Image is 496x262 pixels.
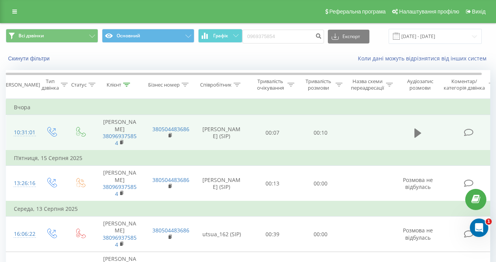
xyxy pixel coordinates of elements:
td: 00:00 [297,217,345,252]
div: Аудіозапис розмови [401,78,439,91]
button: Всі дзвінки [6,29,98,43]
a: Коли дані можуть відрізнятися вiд інших систем [358,55,490,62]
div: Тривалість розмови [303,78,334,91]
a: 380969375854 [103,183,137,197]
div: [PERSON_NAME] [1,82,40,88]
td: [PERSON_NAME] [95,217,145,252]
td: [PERSON_NAME] [95,166,145,201]
td: 00:00 [297,166,345,201]
input: Пошук за номером [242,30,324,43]
td: 00:39 [249,217,297,252]
div: 13:26:16 [14,176,29,191]
td: [PERSON_NAME] (SIP) [195,115,249,150]
div: Назва схеми переадресації [351,78,384,91]
td: 00:10 [297,115,345,150]
div: Бізнес номер [148,82,180,88]
div: Тип дзвінка [42,78,59,91]
a: 380504483686 [152,176,189,184]
div: Тривалість очікування [255,78,286,91]
button: Основний [102,29,194,43]
span: Налаштування профілю [399,8,459,15]
button: Графік [198,29,242,43]
td: [PERSON_NAME] (SIP) [195,166,249,201]
span: Всі дзвінки [18,33,44,39]
iframe: Intercom live chat [470,219,488,237]
button: Експорт [328,30,369,43]
div: 16:06:22 [14,227,29,242]
td: [PERSON_NAME] [95,115,145,150]
div: Співробітник [200,82,232,88]
a: 380504483686 [152,227,189,234]
span: Реферальна програма [329,8,386,15]
div: 10:31:01 [14,125,29,140]
div: Коментар/категорія дзвінка [442,78,487,91]
span: Розмова не відбулась [403,176,433,190]
a: 380504483686 [152,125,189,133]
td: 00:07 [249,115,297,150]
span: Графік [213,33,228,38]
a: 380969375854 [103,234,137,248]
button: Скинути фільтри [6,55,53,62]
span: Вихід [472,8,486,15]
div: Статус [71,82,87,88]
td: utsua_162 (SIP) [195,217,249,252]
span: Розмова не відбулась [403,227,433,241]
div: Клієнт [107,82,121,88]
td: 00:13 [249,166,297,201]
span: 1 [486,219,492,225]
a: 380969375854 [103,132,137,147]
